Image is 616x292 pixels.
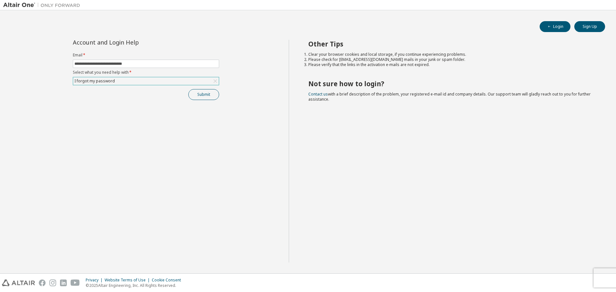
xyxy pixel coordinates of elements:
[308,79,594,88] h2: Not sure how to login?
[152,278,185,283] div: Cookie Consent
[86,283,185,288] p: © 2025 Altair Engineering, Inc. All Rights Reserved.
[71,279,80,286] img: youtube.svg
[60,279,67,286] img: linkedin.svg
[49,279,56,286] img: instagram.svg
[308,40,594,48] h2: Other Tips
[540,21,570,32] button: Login
[308,91,328,97] a: Contact us
[308,52,594,57] li: Clear your browser cookies and local storage, if you continue experiencing problems.
[73,78,116,85] div: I forgot my password
[39,279,46,286] img: facebook.svg
[188,89,219,100] button: Submit
[2,279,35,286] img: altair_logo.svg
[73,53,219,58] label: Email
[86,278,105,283] div: Privacy
[308,91,591,102] span: with a brief description of the problem, your registered e-mail id and company details. Our suppo...
[73,70,219,75] label: Select what you need help with
[73,40,190,45] div: Account and Login Help
[105,278,152,283] div: Website Terms of Use
[308,62,594,67] li: Please verify that the links in the activation e-mails are not expired.
[73,77,219,85] div: I forgot my password
[574,21,605,32] button: Sign Up
[3,2,83,8] img: Altair One
[308,57,594,62] li: Please check for [EMAIL_ADDRESS][DOMAIN_NAME] mails in your junk or spam folder.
